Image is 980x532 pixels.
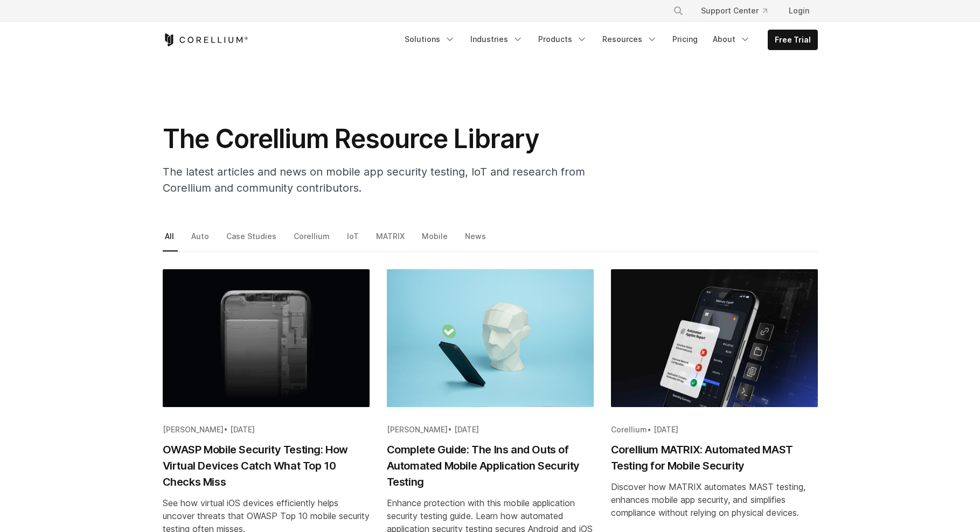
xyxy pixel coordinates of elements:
[420,229,451,251] a: Mobile
[463,229,490,251] a: News
[163,424,370,435] div: •
[163,425,224,434] span: [PERSON_NAME]
[611,442,818,474] h2: Corellium MATRIX: Automated MAST Testing for Mobile Security
[611,425,647,434] span: Corellium
[387,424,594,435] div: •
[387,269,594,407] img: Complete Guide: The Ins and Outs of Automated Mobile Application Security Testing
[189,229,213,251] a: Auto
[163,123,594,155] h1: The Corellium Resource Library
[163,33,248,46] a: Corellium Home
[654,425,678,434] span: [DATE]
[780,1,818,20] a: Login
[692,1,776,20] a: Support Center
[374,229,408,251] a: MATRIX
[611,424,818,435] div: •
[291,229,333,251] a: Corellium
[611,480,818,519] div: Discover how MATRIX automates MAST testing, enhances mobile app security, and simplifies complian...
[163,229,178,251] a: All
[398,30,818,50] div: Navigation Menu
[163,165,585,194] span: The latest articles and news on mobile app security testing, IoT and research from Corellium and ...
[230,425,255,434] span: [DATE]
[596,30,664,49] a: Resources
[532,30,594,49] a: Products
[387,442,594,490] h2: Complete Guide: The Ins and Outs of Automated Mobile Application Security Testing
[611,269,818,407] img: Corellium MATRIX: Automated MAST Testing for Mobile Security
[454,425,479,434] span: [DATE]
[669,1,688,20] button: Search
[660,1,818,20] div: Navigation Menu
[666,30,704,49] a: Pricing
[464,30,530,49] a: Industries
[224,229,280,251] a: Case Studies
[398,30,462,49] a: Solutions
[387,425,448,434] span: [PERSON_NAME]
[768,30,817,50] a: Free Trial
[345,229,363,251] a: IoT
[706,30,757,49] a: About
[163,442,370,490] h2: OWASP Mobile Security Testing: How Virtual Devices Catch What Top 10 Checks Miss
[163,269,370,407] img: OWASP Mobile Security Testing: How Virtual Devices Catch What Top 10 Checks Miss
